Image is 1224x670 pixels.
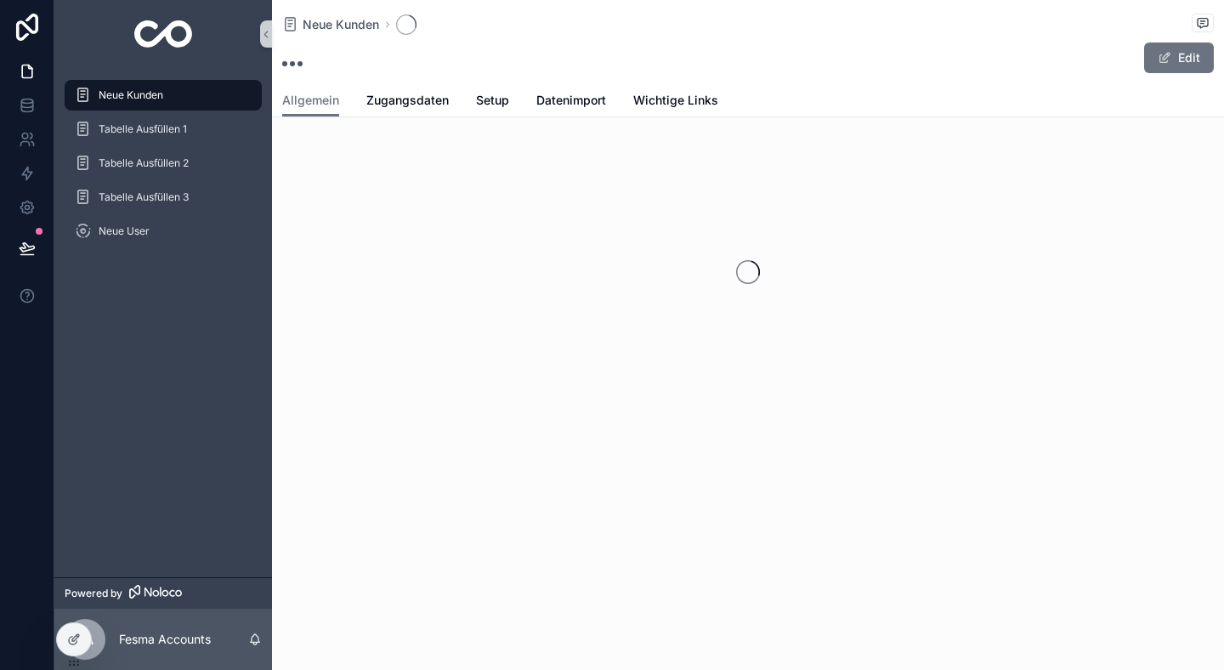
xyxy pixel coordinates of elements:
span: Powered by [65,587,122,600]
a: Tabelle Ausfüllen 1 [65,114,262,145]
span: Datenimport [536,92,606,109]
a: Powered by [54,577,272,609]
p: Fesma Accounts [119,631,211,648]
span: Neue User [99,224,150,238]
div: scrollable content [54,68,272,269]
img: App logo [134,20,193,48]
a: Wichtige Links [633,85,718,119]
a: Tabelle Ausfüllen 3 [65,182,262,213]
a: Tabelle Ausfüllen 2 [65,148,262,179]
a: Setup [476,85,509,119]
span: Tabelle Ausfüllen 3 [99,190,189,204]
span: Neue Kunden [99,88,163,102]
a: Neue Kunden [282,16,379,33]
a: Zugangsdaten [366,85,449,119]
a: Neue User [65,216,262,247]
span: Tabelle Ausfüllen 2 [99,156,189,170]
a: Allgemein [282,85,339,117]
span: Allgemein [282,92,339,109]
a: Neue Kunden [65,80,262,111]
span: Zugangsdaten [366,92,449,109]
button: Edit [1144,43,1214,73]
a: Datenimport [536,85,606,119]
span: Tabelle Ausfüllen 1 [99,122,187,136]
span: Wichtige Links [633,92,718,109]
span: Neue Kunden [303,16,379,33]
span: Setup [476,92,509,109]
